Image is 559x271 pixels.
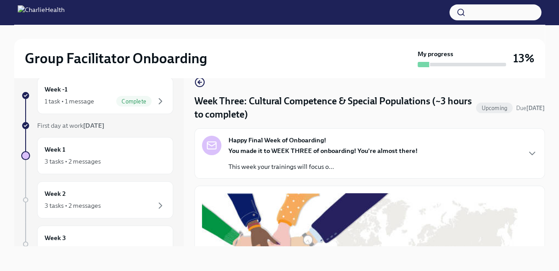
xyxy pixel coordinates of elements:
h6: Week 3 [45,233,66,243]
div: 3 tasks • 2 messages [45,201,101,210]
h2: Group Facilitator Onboarding [25,50,207,67]
h6: Week 1 [45,145,65,154]
a: Week 34 tasks • 1 message [21,225,173,263]
a: Week 23 tasks • 2 messages [21,181,173,218]
div: 4 tasks • 1 message [45,245,98,254]
strong: My progress [418,50,453,58]
strong: Happy Final Week of Onboarding! [228,136,326,145]
h6: Week -1 [45,84,68,94]
span: Complete [116,98,152,105]
h4: Week Three: Cultural Competence & Special Populations (~3 hours to complete) [194,95,472,121]
span: September 9th, 2025 09:00 [516,104,545,112]
h6: Week 2 [45,189,66,198]
span: Upcoming [476,105,513,111]
div: 1 task • 1 message [45,97,94,106]
strong: You made it to WEEK THREE of onboarding! You're almost there! [228,147,418,155]
a: Week 13 tasks • 2 messages [21,137,173,174]
p: This week your trainings will focus o... [228,162,418,171]
a: Week -11 task • 1 messageComplete [21,77,173,114]
strong: [DATE] [526,105,545,111]
strong: [DATE] [83,122,104,130]
img: CharlieHealth [18,5,65,19]
h3: 13% [513,50,534,66]
span: First day at work [37,122,104,130]
a: First day at work[DATE] [21,121,173,130]
div: 3 tasks • 2 messages [45,157,101,166]
span: Due [516,105,545,111]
